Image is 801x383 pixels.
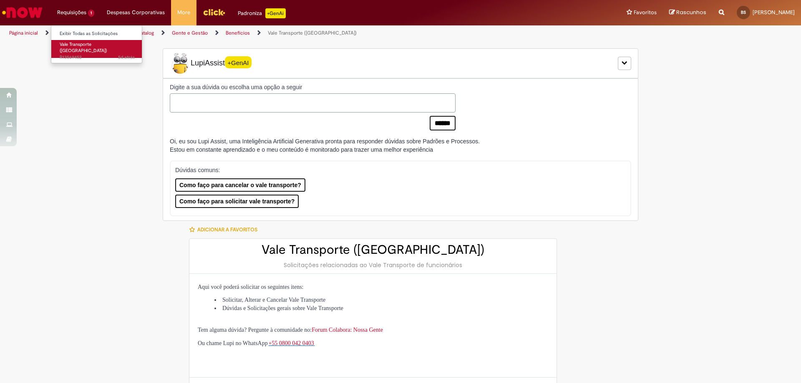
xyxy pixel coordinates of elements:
a: Benefícios [226,30,250,36]
div: Solicitações relacionadas ao Vale Transporte de funcionários [198,261,548,269]
span: BS [741,10,746,15]
p: Dúvidas comuns: [175,166,615,174]
li: Dúvidas e Solicitações gerais sobre Vale Transporte [214,304,548,313]
span: [PERSON_NAME] [753,9,795,16]
div: Padroniza [238,8,286,18]
h2: Vale Transporte ([GEOGRAPHIC_DATA]) [198,243,548,257]
a: Página inicial [9,30,38,36]
span: R13569452 [60,54,135,61]
ul: Trilhas de página [6,25,528,41]
span: +55 0800 042 0403 [268,340,314,346]
span: Ou chame Lupi no WhatsApp [198,340,268,346]
label: Digite a sua dúvida ou escolha uma opção a seguir [170,83,456,91]
a: Vale Transporte ([GEOGRAPHIC_DATA]) [268,30,357,36]
span: Despesas Corporativas [107,8,165,17]
ul: Requisições [51,25,142,63]
a: +55 0800 042 0403 [268,339,315,346]
span: 5d atrás [118,54,135,60]
a: Aberto R13569452 : Vale Transporte (VT) [51,40,143,58]
span: LupiAssist [170,53,252,74]
span: Requisições [57,8,86,17]
div: LupiLupiAssist+GenAI [163,48,638,78]
span: Vale Transporte ([GEOGRAPHIC_DATA]) [60,41,107,54]
span: Aqui você poderá solicitar os seguintes itens: [198,284,304,290]
a: Rascunhos [669,9,706,17]
span: Adicionar a Favoritos [197,226,257,233]
span: Tem alguma dúvida? Pergunte à comunidade no: [198,327,383,333]
time: 26/09/2025 09:44:24 [118,54,135,60]
button: Como faço para cancelar o vale transporte? [175,178,305,192]
span: 1 [88,10,94,17]
img: click_logo_yellow_360x200.png [203,6,225,18]
a: Gente e Gestão [172,30,208,36]
a: Forum Colabora: Nossa Gente [312,327,383,333]
img: Lupi [170,53,191,74]
li: Solicitar, Alterar e Cancelar Vale Transporte [214,296,548,304]
span: +GenAI [225,56,252,68]
a: Exibir Todas as Solicitações [51,29,143,38]
button: Como faço para solicitar vale transporte? [175,195,299,208]
div: Oi, eu sou Lupi Assist, uma Inteligência Artificial Generativa pronta para responder dúvidas sobr... [170,137,480,154]
p: +GenAi [265,8,286,18]
button: Adicionar a Favoritos [189,221,262,238]
span: More [177,8,190,17]
span: Rascunhos [676,8,706,16]
span: Favoritos [634,8,657,17]
img: ServiceNow [1,4,44,21]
